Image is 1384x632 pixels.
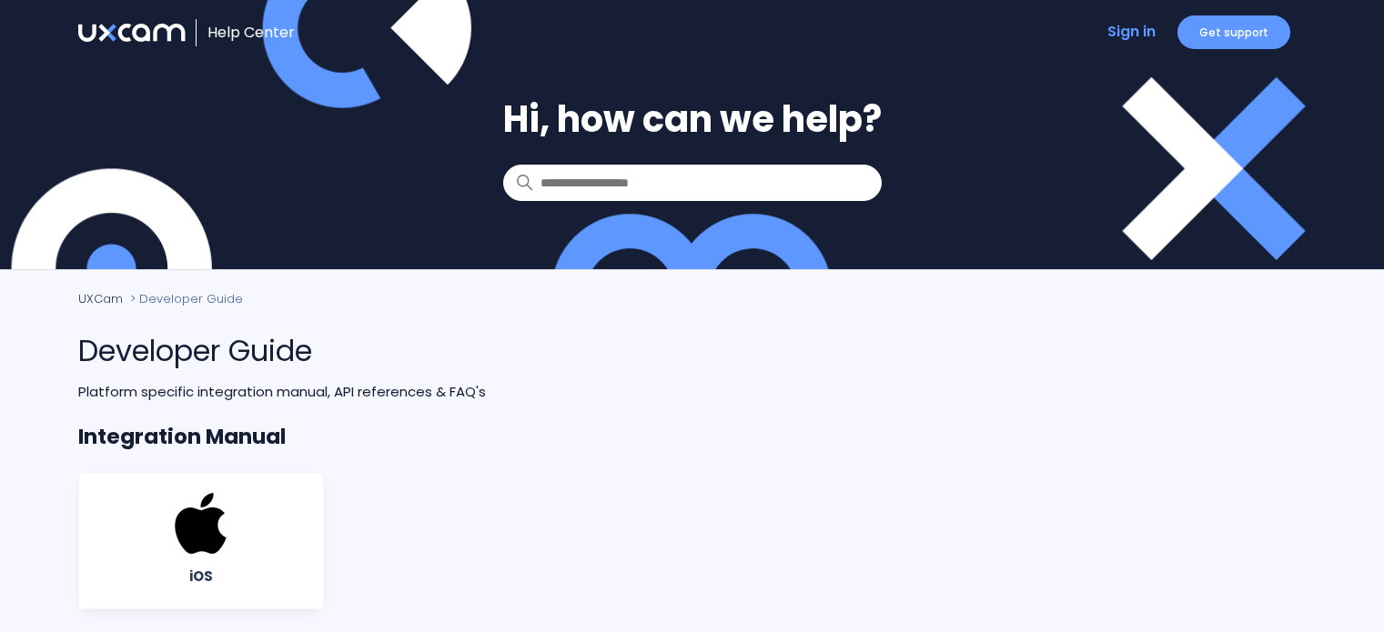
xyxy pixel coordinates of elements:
[503,165,882,201] input: Search
[1177,15,1290,49] a: Get support
[78,290,126,307] li: UXCam
[78,421,1307,453] h3: Integration Manual
[1107,21,1156,42] a: Sign in
[78,382,1307,403] p: Platform specific integration manual, API references & FAQ's
[126,290,243,307] li: Developer Guide
[168,491,233,556] img: iOS
[78,329,1307,373] h1: Developer Guide
[78,24,186,42] img: UXCam Help Center home page
[503,92,882,146] h1: Hi, how can we help?
[78,473,324,609] a: iOS iOS
[78,290,123,307] a: UXCam
[207,22,295,43] a: Help Center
